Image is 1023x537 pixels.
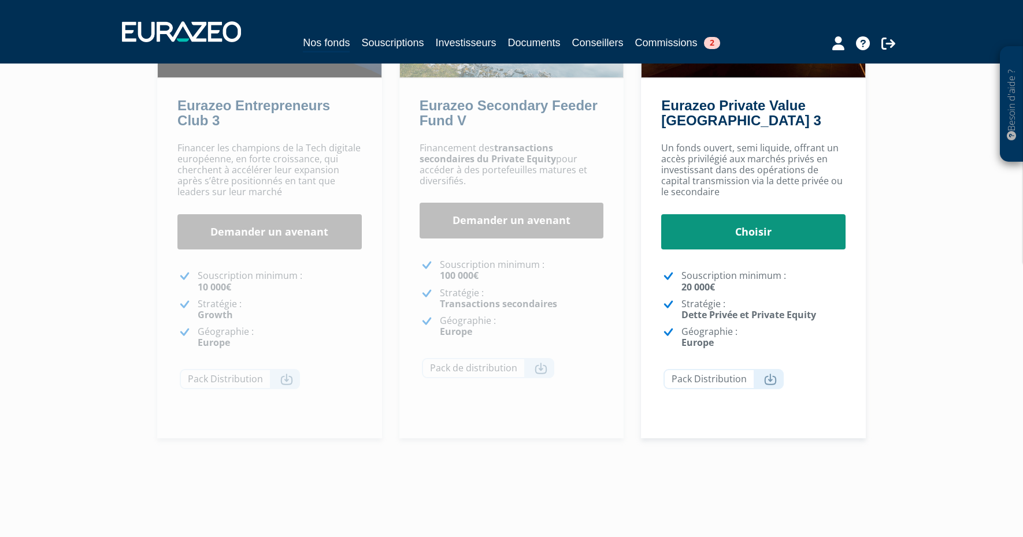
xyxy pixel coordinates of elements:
a: Pack Distribution [180,369,300,389]
p: Géographie : [198,326,362,348]
p: Stratégie : [440,288,604,309]
a: Eurazeo Private Value [GEOGRAPHIC_DATA] 3 [661,98,821,128]
p: Stratégie : [198,299,362,320]
strong: Growth [198,308,233,321]
a: Documents [508,35,561,51]
strong: 10 000€ [198,281,231,293]
a: Commissions2 [635,35,720,51]
p: Souscription minimum : [440,259,604,281]
p: Financement des pour accéder à des portefeuilles matures et diversifiés. [420,143,604,187]
strong: Europe [440,325,472,338]
a: Demander un avenant [177,214,362,250]
p: Financer les champions de la Tech digitale européenne, en forte croissance, qui cherchent à accél... [177,143,362,198]
strong: Transactions secondaires [440,297,557,310]
strong: Dette Privée et Private Equity [681,308,816,321]
a: Pack Distribution [664,369,784,389]
p: Besoin d'aide ? [1005,53,1018,156]
strong: Europe [198,336,230,349]
span: 2 [704,37,720,49]
strong: 100 000€ [440,269,479,282]
strong: Europe [681,336,714,349]
a: Choisir [661,214,846,250]
a: Pack de distribution [422,358,554,378]
strong: 20 000€ [681,281,715,293]
p: Souscription minimum : [198,270,362,292]
a: Souscriptions [361,35,424,51]
a: Investisseurs [435,35,496,51]
p: Stratégie : [681,299,846,320]
a: Conseillers [572,35,624,51]
a: Eurazeo Entrepreneurs Club 3 [177,98,330,128]
a: Demander un avenant [420,203,604,238]
strong: transactions secondaires du Private Equity [420,141,556,165]
p: Un fonds ouvert, semi liquide, offrant un accès privilégié aux marchés privés en investissant dan... [661,143,846,198]
img: 1732889491-logotype_eurazeo_blanc_rvb.png [122,21,241,42]
p: Géographie : [440,315,604,337]
a: Eurazeo Secondary Feeder Fund V [420,98,598,128]
a: Nos fonds [303,35,350,53]
p: Géographie : [681,326,846,348]
p: Souscription minimum : [681,270,846,292]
